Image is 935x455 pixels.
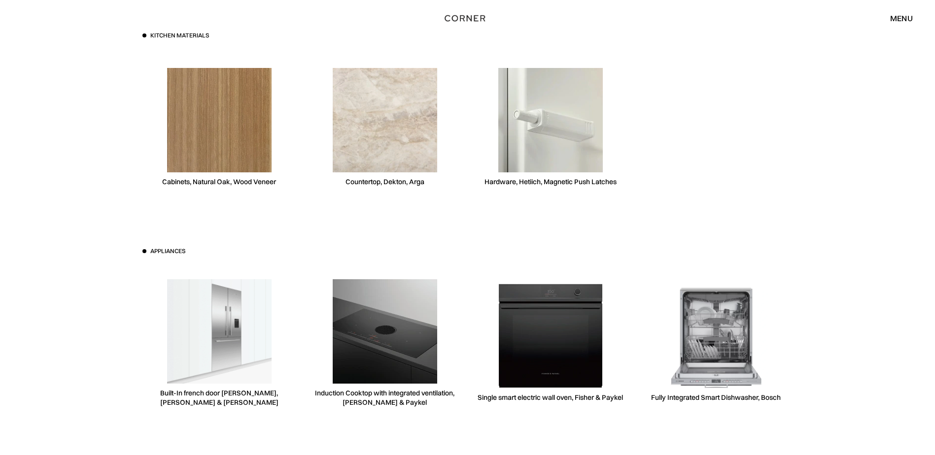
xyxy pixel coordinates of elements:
div: Fully Integrated Smart Dishwasher, Bosch [651,393,781,402]
div: Hardware, Hetiich, Magnetic Push Latches [485,177,617,187]
div: menu [890,14,913,22]
div: Single smart electric wall oven, Fisher & Paykel [478,393,623,402]
h3: Appliances [150,247,185,256]
a: home [433,12,502,25]
div: menu [880,10,913,27]
div: Induction Cooktop with integrated ventilation, [PERSON_NAME] & Paykel [308,389,462,407]
div: Cabinets, Natural Oak, Wood Veneer [162,177,276,187]
div: Built-In french door [PERSON_NAME], [PERSON_NAME] & [PERSON_NAME] [142,389,296,407]
div: Countertop, Dekton, Arga [346,177,424,187]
